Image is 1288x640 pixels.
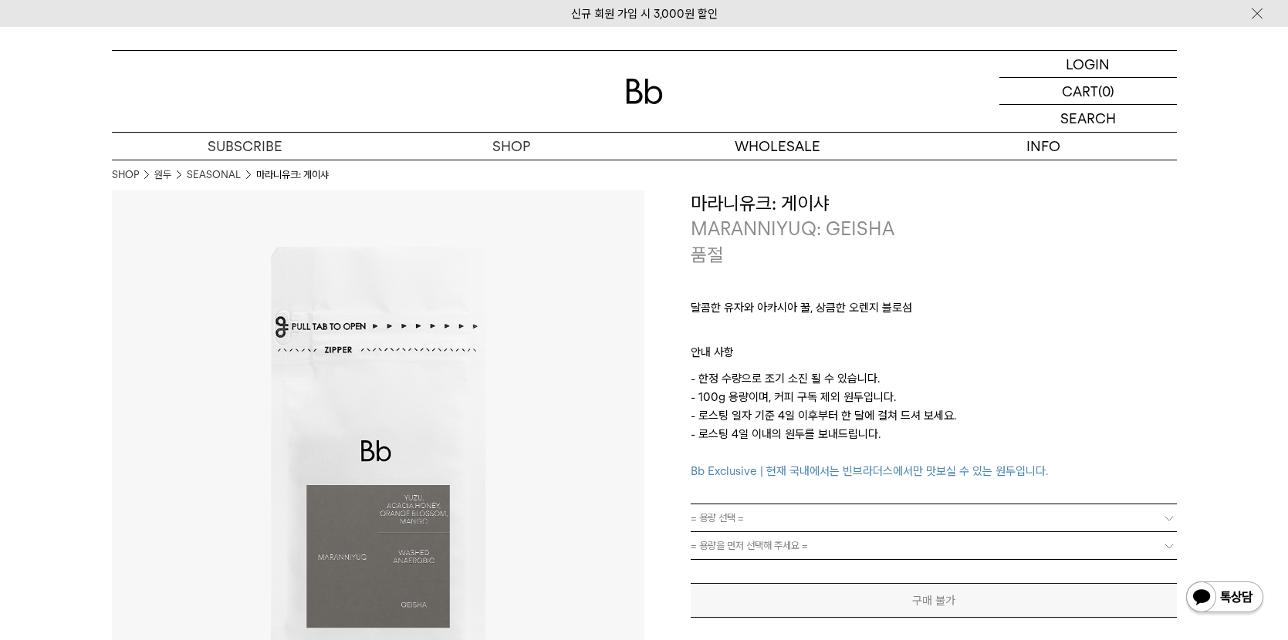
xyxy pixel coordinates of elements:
h3: 마라니유크: 게이샤 [691,190,1177,217]
a: SUBSCRIBE [112,133,378,160]
img: 카카오톡 채널 1:1 채팅 버튼 [1185,580,1265,617]
p: WHOLESALE [644,133,911,160]
a: 원두 [154,167,171,183]
a: LOGIN [999,51,1177,78]
p: - 한정 수량으로 조기 소진 될 수 있습니다. - 100g 용량이며, 커피 구독 제외 원두입니다. - 로스팅 일자 기준 4일 이후부터 한 달에 걸쳐 드셔 보세요. - 로스팅 ... [691,369,1177,480]
a: 신규 회원 가입 시 3,000원 할인 [571,7,718,21]
a: SHOP [112,167,139,183]
span: = 용량을 먼저 선택해 주세요 = [691,532,808,559]
p: LOGIN [1066,51,1110,77]
span: = 용량 선택 = [691,504,744,531]
p: SEARCH [1060,105,1116,132]
p: 달콤한 유자와 아카시아 꿀, 상큼한 오렌지 블로섬 [691,298,1177,325]
a: SEASONAL [187,167,241,183]
button: 구매 불가 [691,583,1177,618]
li: 마라니유크: 게이샤 [256,167,329,183]
p: 품절 [691,242,723,268]
p: CART [1062,78,1098,104]
span: Bb Exclusive | 현재 국내에서는 빈브라더스에서만 맛보실 수 있는 원두입니다. [691,464,1048,478]
a: SHOP [378,133,644,160]
a: CART (0) [999,78,1177,105]
img: 로고 [626,79,663,104]
p: 안내 사항 [691,343,1177,369]
p: (0) [1098,78,1114,104]
p: INFO [911,133,1177,160]
p: MARANNIYUQ: GEISHA [691,216,1177,242]
p: ㅤ [691,325,1177,343]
